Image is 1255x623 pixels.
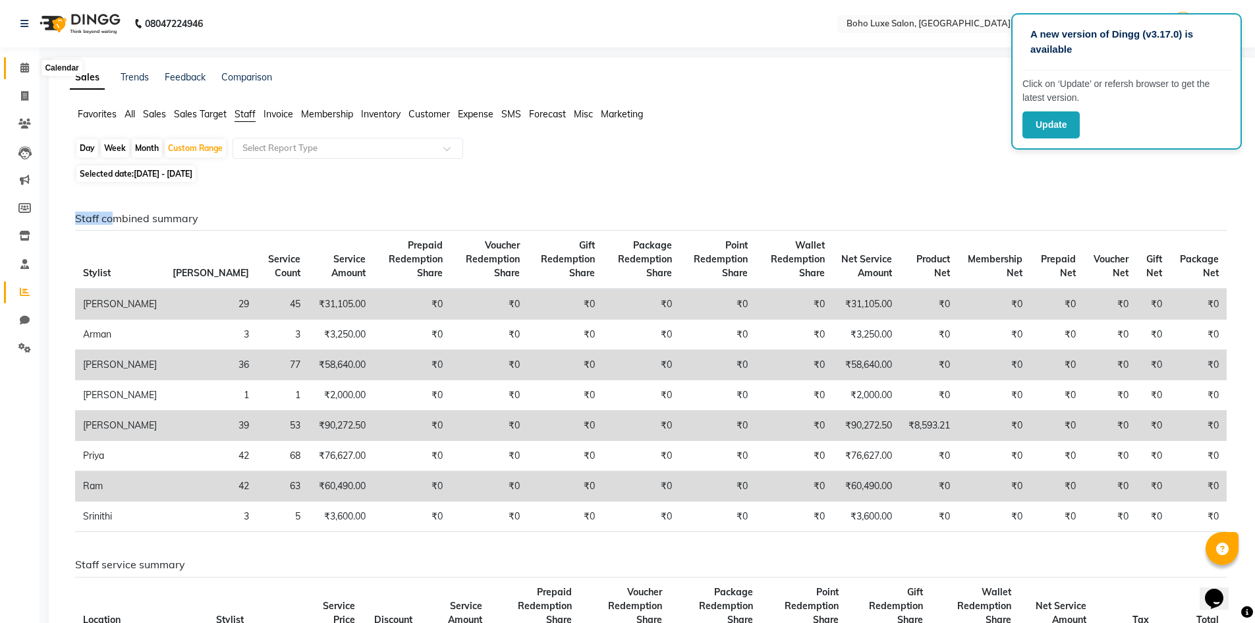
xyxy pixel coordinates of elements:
[900,320,959,350] td: ₹0
[75,441,165,471] td: Priya
[900,502,959,532] td: ₹0
[756,320,832,350] td: ₹0
[680,320,756,350] td: ₹0
[756,471,832,502] td: ₹0
[528,471,603,502] td: ₹0
[1094,253,1129,279] span: Voucher Net
[958,320,1030,350] td: ₹0
[308,471,374,502] td: ₹60,490.00
[165,411,257,441] td: 39
[528,320,603,350] td: ₹0
[771,239,825,279] span: Wallet Redemption Share
[165,441,257,471] td: 42
[958,289,1030,320] td: ₹0
[308,320,374,350] td: ₹3,250.00
[833,411,900,441] td: ₹90,272.50
[374,411,451,441] td: ₹0
[958,502,1030,532] td: ₹0
[1200,570,1242,610] iframe: chat widget
[574,108,593,120] span: Misc
[101,139,129,158] div: Week
[1146,253,1162,279] span: Gift Net
[1170,411,1227,441] td: ₹0
[916,253,950,279] span: Product Net
[541,239,595,279] span: Gift Redemption Share
[257,502,308,532] td: 5
[374,350,451,380] td: ₹0
[235,108,256,120] span: Staff
[756,289,832,320] td: ₹0
[900,441,959,471] td: ₹0
[83,267,111,279] span: Stylist
[257,289,308,320] td: 45
[165,471,257,502] td: 42
[603,350,681,380] td: ₹0
[132,139,162,158] div: Month
[833,471,900,502] td: ₹60,490.00
[900,411,959,441] td: ₹8,593.21
[1170,441,1227,471] td: ₹0
[603,380,681,411] td: ₹0
[680,350,756,380] td: ₹0
[1136,380,1170,411] td: ₹0
[308,350,374,380] td: ₹58,640.00
[165,502,257,532] td: 3
[1084,380,1136,411] td: ₹0
[603,471,681,502] td: ₹0
[374,441,451,471] td: ₹0
[374,502,451,532] td: ₹0
[257,380,308,411] td: 1
[308,411,374,441] td: ₹90,272.50
[1136,350,1170,380] td: ₹0
[529,108,566,120] span: Forecast
[841,253,892,279] span: Net Service Amount
[1030,27,1223,57] p: A new version of Dingg (v3.17.0) is available
[1041,253,1076,279] span: Prepaid Net
[603,320,681,350] td: ₹0
[528,289,603,320] td: ₹0
[76,139,98,158] div: Day
[221,71,272,83] a: Comparison
[451,289,528,320] td: ₹0
[756,380,832,411] td: ₹0
[1170,380,1227,411] td: ₹0
[1084,471,1136,502] td: ₹0
[1030,380,1083,411] td: ₹0
[601,108,643,120] span: Marketing
[1136,411,1170,441] td: ₹0
[121,71,149,83] a: Trends
[264,108,293,120] span: Invoice
[1084,320,1136,350] td: ₹0
[900,350,959,380] td: ₹0
[1084,502,1136,532] td: ₹0
[618,239,672,279] span: Package Redemption Share
[603,441,681,471] td: ₹0
[958,471,1030,502] td: ₹0
[451,411,528,441] td: ₹0
[756,502,832,532] td: ₹0
[75,212,1227,225] h6: Staff combined summary
[257,320,308,350] td: 3
[958,350,1030,380] td: ₹0
[389,239,443,279] span: Prepaid Redemption Share
[451,502,528,532] td: ₹0
[958,380,1030,411] td: ₹0
[900,471,959,502] td: ₹0
[833,441,900,471] td: ₹76,627.00
[1084,441,1136,471] td: ₹0
[756,350,832,380] td: ₹0
[451,471,528,502] td: ₹0
[833,320,900,350] td: ₹3,250.00
[833,380,900,411] td: ₹2,000.00
[165,139,226,158] div: Custom Range
[958,411,1030,441] td: ₹0
[301,108,353,120] span: Membership
[374,289,451,320] td: ₹0
[125,108,135,120] span: All
[1030,350,1083,380] td: ₹0
[75,558,1227,571] h6: Staff service summary
[75,471,165,502] td: Ram
[501,108,521,120] span: SMS
[1030,471,1083,502] td: ₹0
[958,441,1030,471] td: ₹0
